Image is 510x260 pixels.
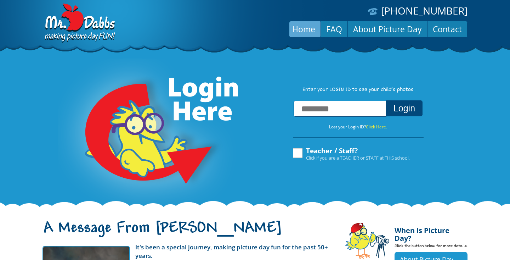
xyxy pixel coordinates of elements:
[292,147,410,161] label: Teacher / Staff?
[395,242,467,252] p: Click the button below for more details.
[348,21,427,38] a: About Picture Day
[381,4,467,17] a: [PHONE_NUMBER]
[42,225,334,240] h1: A Message From [PERSON_NAME]
[135,243,328,260] strong: It's been a special journey, making picture day fun for the past 50+ years.
[395,222,467,242] h4: When is Picture Day?
[366,124,387,130] a: Click Here.
[287,21,321,38] a: Home
[42,4,116,43] img: Dabbs Company
[386,100,423,116] button: Login
[427,21,467,38] a: Contact
[306,154,410,161] span: Click if you are a TEACHER or STAFF at THIS school.
[285,123,431,131] p: Lost your Login ID?
[58,59,239,208] img: Login Here
[285,86,431,94] p: Enter your LOGIN ID to see your child’s photos
[321,21,347,38] a: FAQ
